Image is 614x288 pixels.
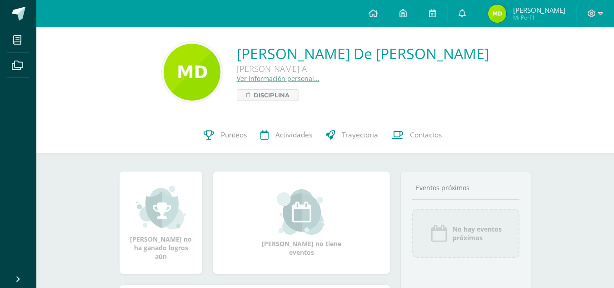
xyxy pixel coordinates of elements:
a: Trayectoria [319,117,385,153]
span: Disciplina [254,90,290,101]
a: Contactos [385,117,449,153]
img: achievement_small.png [136,185,186,230]
span: No hay eventos próximos [453,225,502,242]
a: Ver información personal... [237,74,319,83]
a: Actividades [254,117,319,153]
span: Punteos [221,130,247,140]
img: 3a2e4270dd6a78d512d035ac5b1679b3.png [488,5,506,23]
span: Mi Perfil [513,14,565,21]
span: Trayectoria [342,130,378,140]
a: Disciplina [237,89,299,101]
a: Punteos [197,117,254,153]
span: Contactos [410,130,442,140]
img: event_icon.png [430,224,448,243]
a: [PERSON_NAME] De [PERSON_NAME] [237,44,489,63]
div: Eventos próximos [412,183,519,192]
span: Actividades [275,130,312,140]
div: [PERSON_NAME] no ha ganado logros aún [129,185,193,261]
div: [PERSON_NAME] A [237,63,489,74]
div: [PERSON_NAME] no tiene eventos [256,189,347,257]
span: [PERSON_NAME] [513,5,565,15]
img: fa51619c1f77e1cb223708c02dea1552.png [164,44,220,101]
img: event_small.png [277,189,326,235]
